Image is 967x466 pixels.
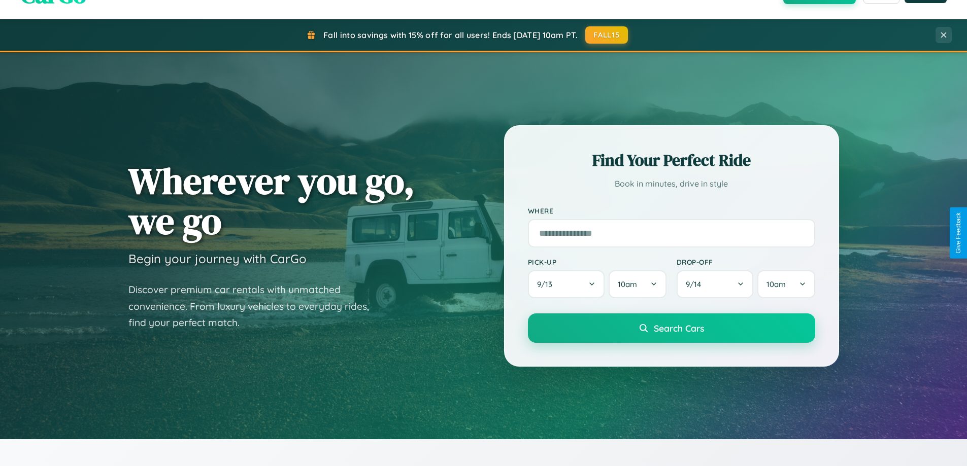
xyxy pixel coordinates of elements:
h1: Wherever you go, we go [128,161,415,241]
span: 9 / 13 [537,279,557,289]
button: 9/14 [677,270,754,298]
h2: Find Your Perfect Ride [528,149,815,171]
span: 9 / 14 [686,279,706,289]
span: Fall into savings with 15% off for all users! Ends [DATE] 10am PT. [323,30,578,40]
button: 10am [757,270,815,298]
button: 9/13 [528,270,605,298]
button: FALL15 [585,26,628,44]
label: Pick-up [528,258,666,266]
label: Drop-off [677,258,815,266]
label: Where [528,206,815,215]
p: Discover premium car rentals with unmatched convenience. From luxury vehicles to everyday rides, ... [128,281,382,331]
button: 10am [609,270,666,298]
span: 10am [618,279,637,289]
button: Search Cars [528,313,815,343]
span: Search Cars [654,322,704,334]
div: Give Feedback [955,212,962,254]
span: 10am [766,279,786,289]
h3: Begin your journey with CarGo [128,251,307,266]
p: Book in minutes, drive in style [528,176,815,191]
